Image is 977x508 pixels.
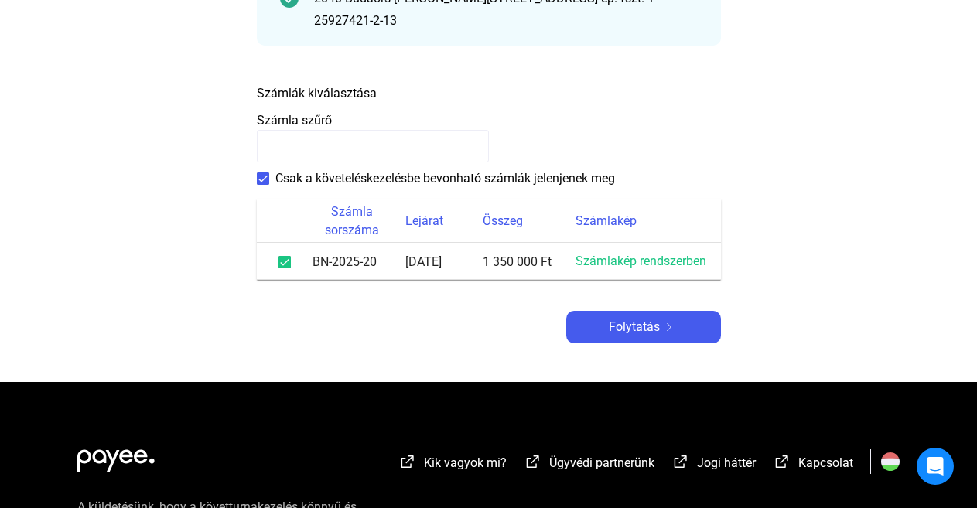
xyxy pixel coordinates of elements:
[405,213,443,228] font: Lejárat
[313,203,405,240] div: Számla sorszáma
[798,455,853,470] font: Kapcsolat
[576,212,702,230] div: Számlakép
[576,213,637,228] font: Számlakép
[313,254,377,269] font: BN-2025-20
[549,455,654,470] font: Ügyvédi partnerünk
[257,86,377,101] font: Számlák kiválasztása
[881,452,900,471] img: HU.svg
[314,13,397,28] font: 25927421-2-13
[398,454,417,469] img: külső-link-fehér
[405,212,483,230] div: Lejárat
[257,113,332,128] font: Számla szűrő
[773,454,791,469] img: külső-link-fehér
[424,455,507,470] font: Kik vagyok mi?
[524,458,654,472] a: külső-link-fehérÜgyvédi partnerünk
[671,458,756,472] a: külső-link-fehérJogi háttér
[483,254,552,269] font: 1 350 000 Ft
[697,455,756,470] font: Jogi háttér
[483,213,523,228] font: Összeg
[660,323,678,331] img: jobbra nyíl-fehér
[671,454,690,469] img: külső-link-fehér
[773,458,853,472] a: külső-link-fehérKapcsolat
[77,441,155,472] img: white-payee-white-dot.svg
[576,254,706,268] font: Számlakép rendszerben
[405,254,442,269] font: [DATE]
[398,458,507,472] a: külső-link-fehérKik vagyok mi?
[576,255,706,268] a: Számlakép rendszerben
[325,204,379,237] font: Számla sorszáma
[524,454,542,469] img: külső-link-fehér
[483,212,576,230] div: Összeg
[609,319,660,334] font: Folytatás
[275,171,615,186] font: Csak a követeléskezelésbe bevonható számlák jelenjenek meg
[566,311,721,343] button: Folytatásjobbra nyíl-fehér
[917,448,954,485] div: Intercom Messenger megnyitása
